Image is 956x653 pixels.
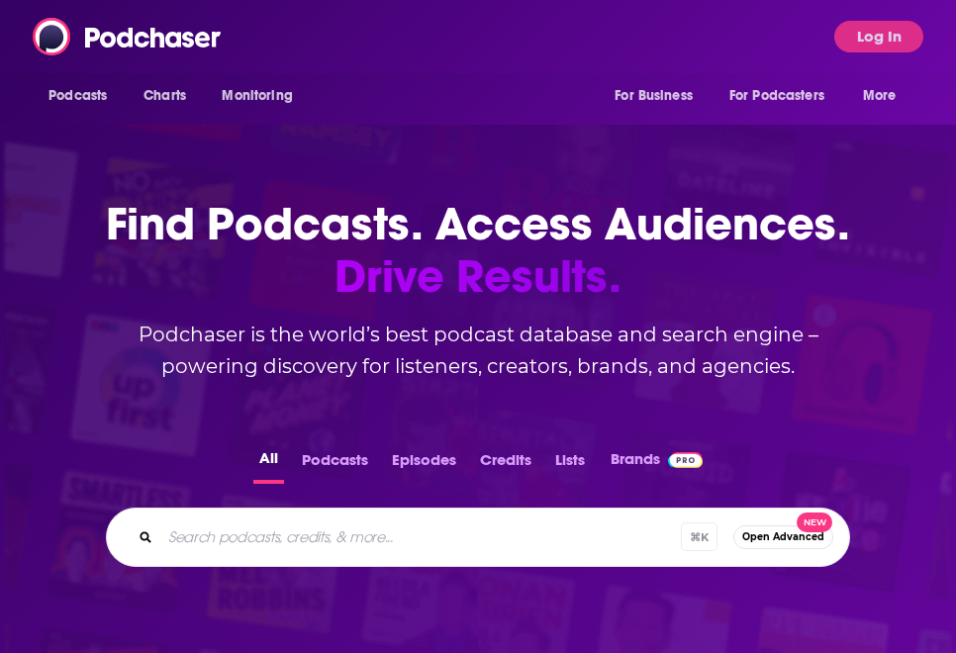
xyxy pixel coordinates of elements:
[82,250,874,303] span: Drive Results.
[131,77,198,115] a: Charts
[681,522,717,551] span: ⌘ K
[742,531,824,542] span: Open Advanced
[160,521,681,553] input: Search podcasts, credits, & more...
[611,445,703,484] a: BrandsPodchaser Pro
[863,82,897,110] span: More
[474,445,537,484] button: Credits
[849,77,921,115] button: open menu
[208,77,318,115] button: open menu
[601,77,717,115] button: open menu
[615,82,693,110] span: For Business
[222,82,292,110] span: Monitoring
[106,508,850,567] div: Search podcasts, credits, & more...
[82,198,874,303] h1: Find Podcasts. Access Audiences.
[834,21,923,52] button: Log In
[48,82,107,110] span: Podcasts
[296,445,374,484] button: Podcasts
[549,445,591,484] button: Lists
[797,513,832,533] span: New
[386,445,462,484] button: Episodes
[668,452,703,468] img: Podchaser Pro
[82,319,874,382] h2: Podchaser is the world’s best podcast database and search engine – powering discovery for listene...
[143,82,186,110] span: Charts
[253,445,284,484] button: All
[35,77,133,115] button: open menu
[729,82,824,110] span: For Podcasters
[717,77,853,115] button: open menu
[733,525,833,549] button: Open AdvancedNew
[33,18,223,55] img: Podchaser - Follow, Share and Rate Podcasts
